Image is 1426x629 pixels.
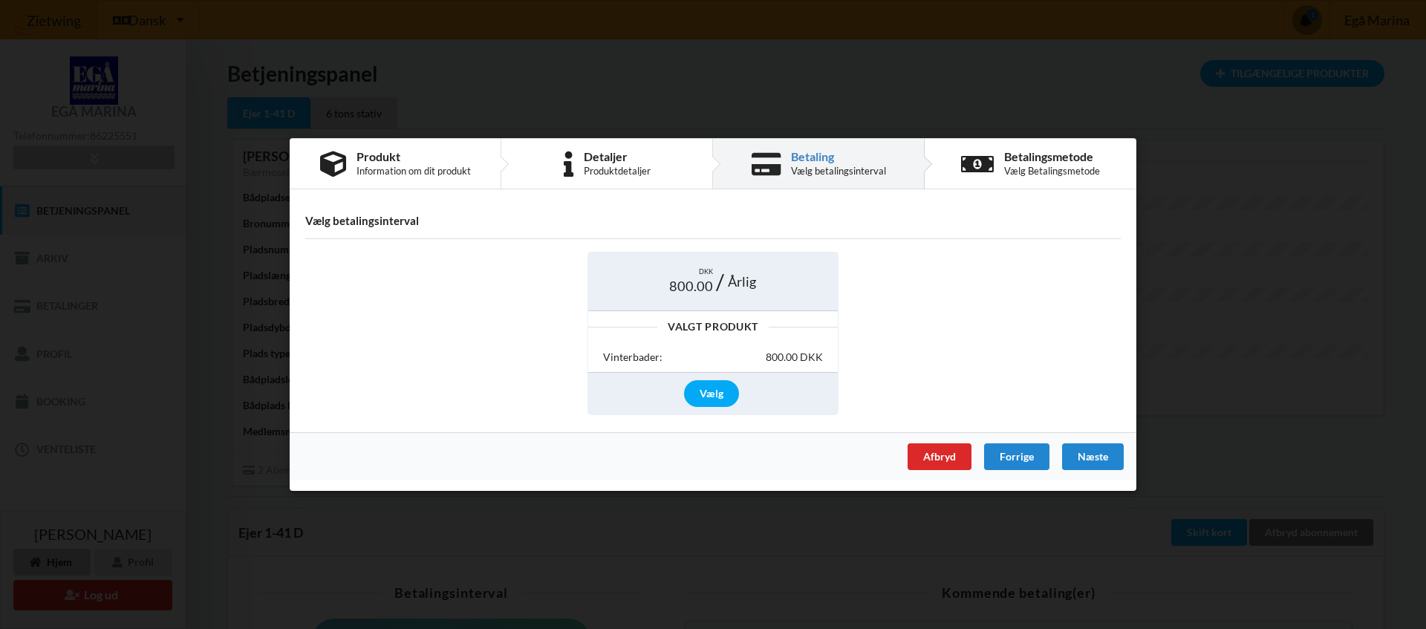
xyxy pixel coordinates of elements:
span: 800.00 [669,277,713,296]
div: Betalingsmetode [1004,151,1100,163]
div: Information om dit produkt [356,165,471,177]
div: Produkt [356,151,471,163]
div: Produktdetaljer [584,165,651,177]
div: Betaling [791,151,886,163]
div: Vælg Betalingsmetode [1004,165,1100,177]
div: Vælg [684,380,739,407]
span: DKK [699,267,713,277]
div: Detaljer [584,151,651,163]
div: 800.00 DKK [766,351,823,365]
div: Vinterbader: [603,351,662,365]
h4: Vælg betalingsinterval [305,214,1121,228]
div: Årlig [720,267,764,296]
div: Afbryd [908,443,971,470]
div: Vælg betalingsinterval [791,165,886,177]
div: Valgt Produkt [588,322,838,333]
div: Næste [1062,443,1124,470]
div: Forrige [984,443,1049,470]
